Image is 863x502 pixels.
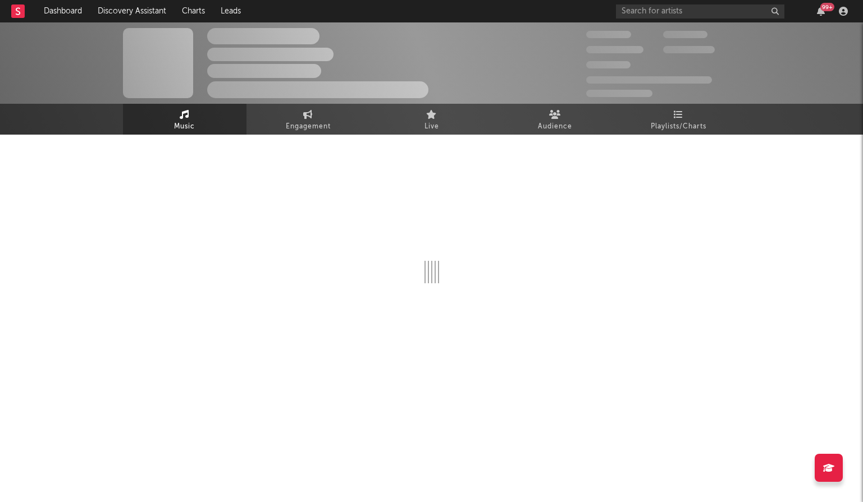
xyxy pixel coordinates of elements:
div: 99 + [820,3,834,11]
span: 50,000,000 [586,46,643,53]
span: 300,000 [586,31,631,38]
a: Music [123,104,246,135]
input: Search for artists [616,4,784,19]
span: 100,000 [663,31,707,38]
span: 1,000,000 [663,46,715,53]
span: Engagement [286,120,331,133]
span: Jump Score: 85.0 [586,90,652,97]
span: 100,000 [586,61,631,68]
a: Engagement [246,104,370,135]
span: 50,000,000 Monthly Listeners [586,76,712,84]
span: Audience [538,120,572,133]
a: Playlists/Charts [617,104,741,135]
a: Live [370,104,494,135]
a: Audience [494,104,617,135]
span: Playlists/Charts [651,120,706,133]
span: Music [174,120,195,133]
button: 99+ [817,7,825,16]
span: Live [424,120,439,133]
